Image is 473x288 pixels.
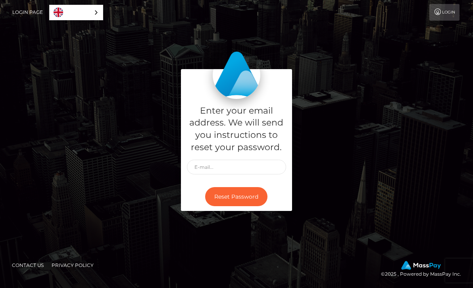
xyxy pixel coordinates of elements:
[49,5,103,20] aside: Language selected: English
[48,259,97,271] a: Privacy Policy
[187,105,286,154] h5: Enter your email address. We will send you instructions to reset your password.
[213,51,260,99] img: MassPay Login
[9,259,47,271] a: Contact Us
[187,160,286,174] input: E-mail...
[49,5,103,20] div: Language
[381,261,467,278] div: © 2025 , Powered by MassPay Inc.
[50,5,103,20] a: English
[401,261,441,270] img: MassPay
[12,4,43,21] a: Login Page
[205,187,267,207] button: Reset Password
[429,4,460,21] a: Login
